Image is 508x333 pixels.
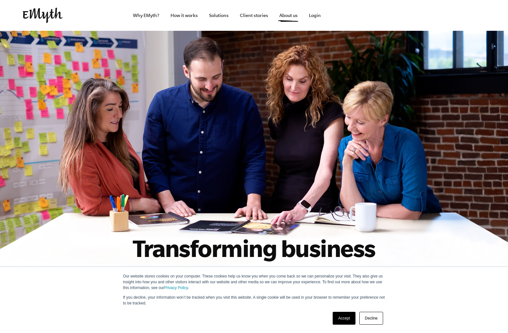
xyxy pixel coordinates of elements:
[333,312,355,325] a: Accept
[123,273,385,291] p: Our website stores cookies on your computer. These cookies help us know you when you come back so...
[359,312,383,325] a: Decline
[418,8,485,22] iframe: Embedded CTA
[113,234,395,290] h1: Transforming business —one owner at a time.
[23,8,63,23] img: EMyth
[164,286,188,290] a: Privacy Policy
[123,295,385,306] p: If you decline, your information won’t be tracked when you visit this website. A single cookie wi...
[347,8,415,22] iframe: Embedded CTA
[476,302,508,333] iframe: Chat Widget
